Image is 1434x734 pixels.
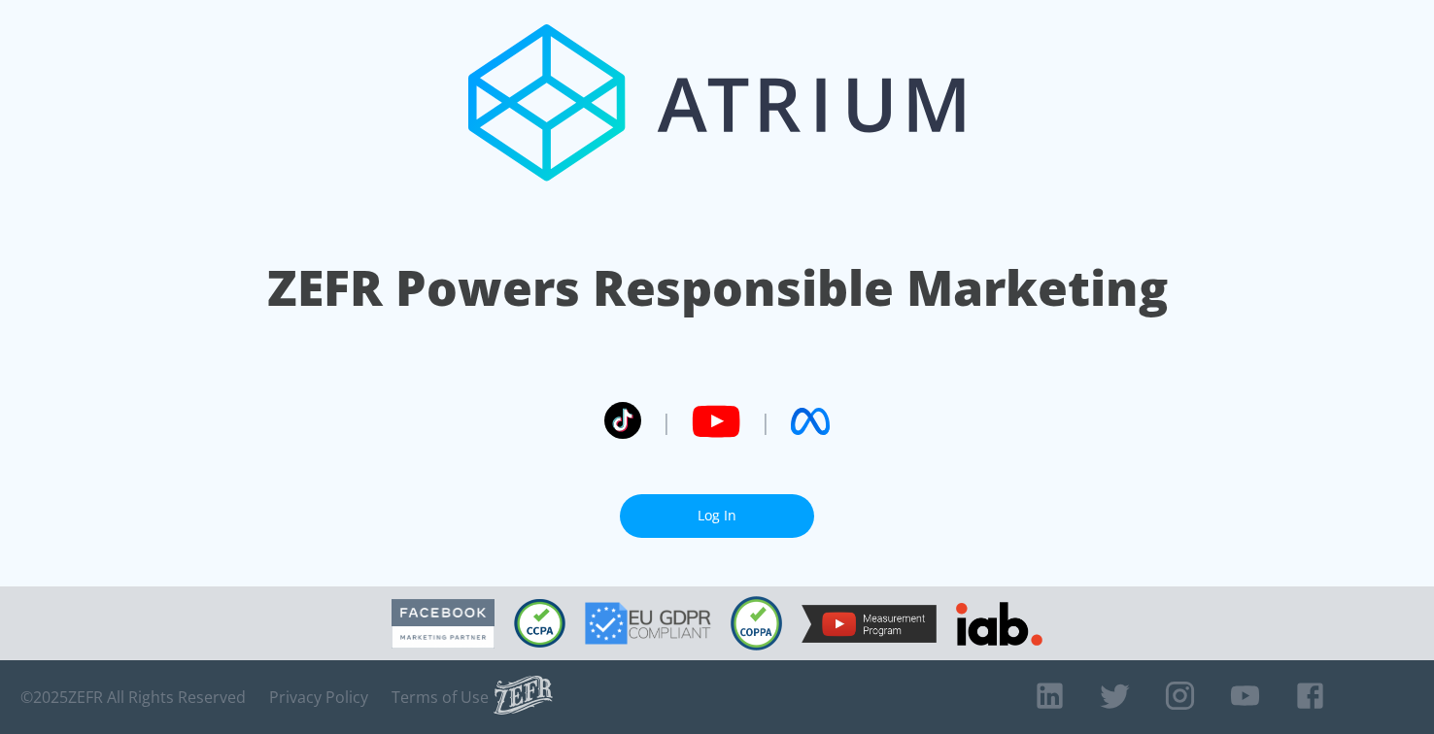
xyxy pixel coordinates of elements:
span: © 2025 ZEFR All Rights Reserved [20,687,246,707]
span: | [661,407,672,436]
a: Privacy Policy [269,687,368,707]
a: Log In [620,494,814,538]
img: IAB [956,602,1042,646]
h1: ZEFR Powers Responsible Marketing [267,254,1168,321]
img: Facebook Marketing Partner [392,599,495,649]
a: Terms of Use [392,687,489,707]
img: YouTube Measurement Program [802,605,937,643]
span: | [760,407,771,436]
img: CCPA Compliant [514,599,565,648]
img: GDPR Compliant [585,602,711,645]
img: COPPA Compliant [731,596,782,651]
